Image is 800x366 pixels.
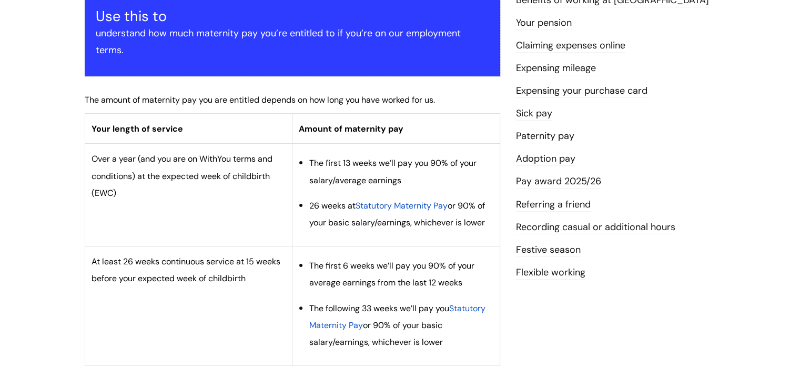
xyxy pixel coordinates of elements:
a: Paternity pay [516,130,574,143]
a: Recording casual or additional hours [516,221,675,234]
a: Adoption pay [516,152,575,166]
span: The amount of maternity pay you are entitled depends on how long you have worked for us. [85,94,435,105]
span: The first 6 weeks we’ll pay you 90% of your average earnings from the last 12 weeks [309,260,474,288]
a: Pay award 2025/26 [516,175,601,189]
h3: Use this to [96,8,489,25]
span: or 90% of your basic salary/earnings, whichever is lower [309,320,443,348]
a: Expensing mileage [516,62,596,75]
a: Referring a friend [516,198,591,212]
span: The first 13 weeks we’ll pay you 90% of your salary/average earnings [309,157,477,185]
span: Over a year (and you are on WithYou terms and conditions) at the expected week of childbirth (EWC) [92,153,272,199]
a: Sick pay [516,107,552,121]
a: Your pension [516,16,572,30]
span: 26 weeks at [309,200,356,211]
p: understand how much maternity pay you’re entitled to if you’re on our employment terms. [96,25,489,59]
a: Festive season [516,243,581,257]
span: Your length of service [92,123,183,134]
a: Claiming expenses online [516,39,625,53]
a: Expensing your purchase card [516,84,647,98]
span: Amount of maternity pay [299,123,403,134]
a: Statutory Maternity Pay [356,200,448,211]
span: At least 26 weeks continuous service at 15 weeks before your expected week of childbirth [92,256,280,284]
a: Flexible working [516,266,585,280]
span: The following 33 weeks we’ll pay you [309,303,449,314]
